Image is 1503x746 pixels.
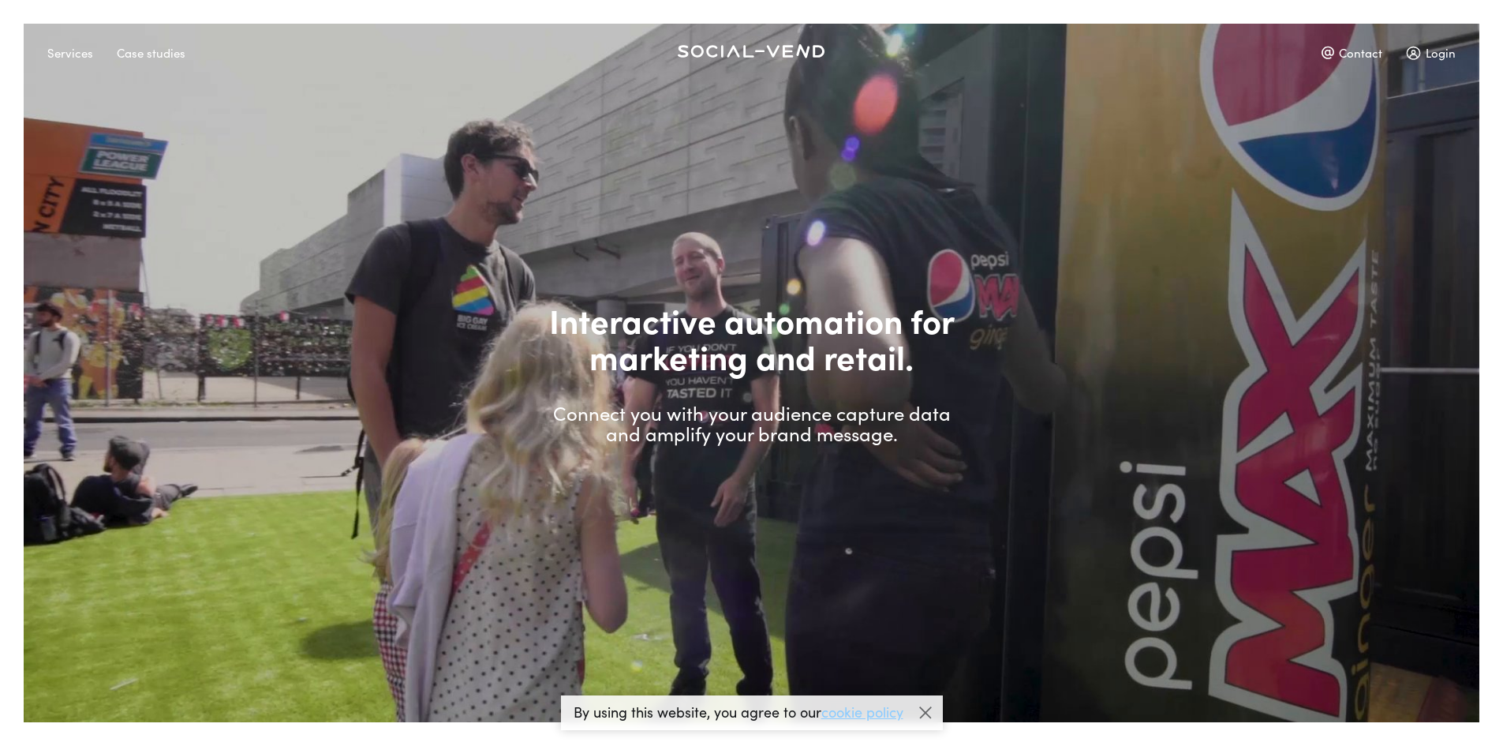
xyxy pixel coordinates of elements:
p: By using this website, you agree to our [574,705,903,719]
div: Services [47,39,93,66]
div: Contact [1322,39,1382,66]
a: cookie policy [821,702,903,722]
p: Connect you with your audience capture data and amplify your brand message. [547,403,957,444]
a: Case studies [117,39,209,55]
div: Case studies [117,39,185,66]
div: Login [1406,39,1456,66]
h1: Interactive automation for marketing and retail. [547,302,957,374]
